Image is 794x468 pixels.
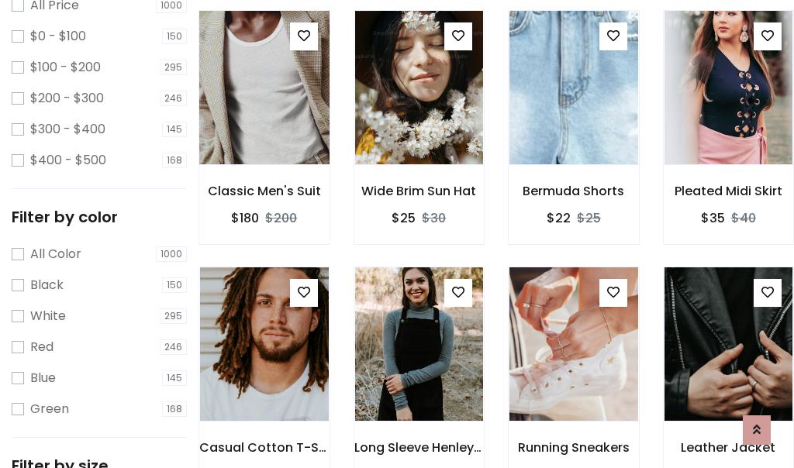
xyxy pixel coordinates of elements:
label: Green [30,400,69,418]
h6: $180 [231,211,259,225]
del: $25 [577,209,601,227]
span: 246 [160,91,187,106]
label: White [30,307,66,325]
span: 295 [160,60,187,75]
h6: $22 [547,211,571,225]
label: Black [30,276,64,294]
h6: $35 [701,211,725,225]
del: $200 [265,209,297,227]
h6: Long Sleeve Henley T-Shirt [354,440,485,455]
span: 295 [160,308,187,324]
h6: Wide Brim Sun Hat [354,184,485,198]
span: 145 [162,122,187,137]
h6: Pleated Midi Skirt [664,184,794,198]
span: 168 [162,153,187,168]
label: All Color [30,245,81,263]
label: Blue [30,369,56,387]
span: 1000 [156,246,187,262]
h6: Casual Cotton T-Shirt [199,440,330,455]
span: 168 [162,401,187,417]
span: 150 [162,277,187,293]
h6: Running Sneakers [509,440,639,455]
span: 145 [162,370,187,386]
h6: $25 [392,211,416,225]
del: $40 [731,209,756,227]
label: $100 - $200 [30,58,101,77]
h6: Classic Men's Suit [199,184,330,198]
del: $30 [422,209,446,227]
span: 150 [162,29,187,44]
label: $200 - $300 [30,89,104,108]
h6: Bermuda Shorts [509,184,639,198]
h5: Filter by color [12,208,187,226]
label: $400 - $500 [30,151,106,170]
label: $0 - $100 [30,27,86,46]
h6: Leather Jacket [664,440,794,455]
label: $300 - $400 [30,120,105,139]
label: Red [30,338,54,356]
span: 246 [160,339,187,355]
